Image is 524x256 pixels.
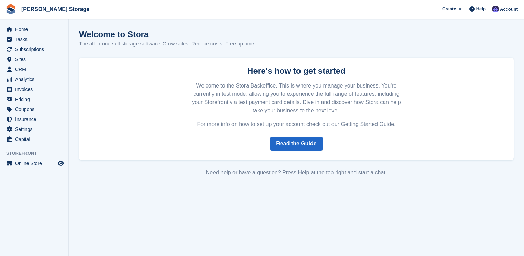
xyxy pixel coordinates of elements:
a: menu [3,158,65,168]
a: menu [3,54,65,64]
div: Need help or have a question? Press Help at the top right and start a chat. [79,168,514,177]
img: stora-icon-8386f47178a22dfd0bd8f6a31ec36ba5ce8667c1dd55bd0f319d3a0aa187defe.svg [6,4,16,14]
span: Pricing [15,94,56,104]
a: menu [3,104,65,114]
a: menu [3,44,65,54]
span: Create [442,6,456,12]
a: menu [3,114,65,124]
a: menu [3,84,65,94]
strong: Here's how to get started [247,66,346,75]
a: Read the Guide [270,137,322,151]
h1: Welcome to Stora [79,30,256,39]
span: Storefront [6,150,68,157]
span: Insurance [15,114,56,124]
span: Online Store [15,158,56,168]
p: For more info on how to set up your account check out our Getting Started Guide. [188,120,405,129]
a: menu [3,34,65,44]
span: Invoices [15,84,56,94]
span: Analytics [15,74,56,84]
span: Subscriptions [15,44,56,54]
span: CRM [15,64,56,74]
span: Sites [15,54,56,64]
span: Tasks [15,34,56,44]
a: menu [3,124,65,134]
span: Home [15,24,56,34]
span: Help [476,6,486,12]
p: Welcome to the Stora Backoffice. This is where you manage your business. You're currently in test... [188,82,405,115]
a: menu [3,24,65,34]
span: Capital [15,134,56,144]
p: The all-in-one self storage software. Grow sales. Reduce costs. Free up time. [79,40,256,48]
a: menu [3,74,65,84]
a: menu [3,134,65,144]
a: Preview store [57,159,65,167]
span: Account [500,6,518,13]
span: Settings [15,124,56,134]
a: menu [3,64,65,74]
span: Coupons [15,104,56,114]
img: Tim Sinnott [492,6,499,12]
a: [PERSON_NAME] Storage [19,3,92,15]
a: menu [3,94,65,104]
